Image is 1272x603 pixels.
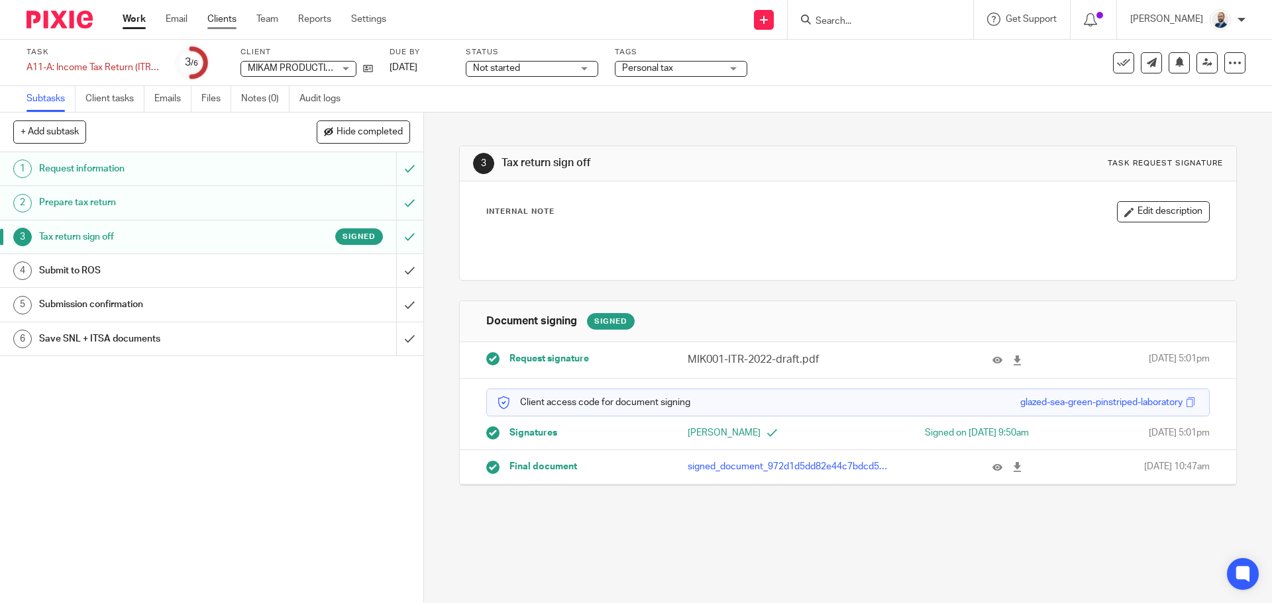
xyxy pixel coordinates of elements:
[13,261,32,280] div: 4
[13,120,86,143] button: + Add subtask
[390,47,449,58] label: Due by
[13,160,32,178] div: 1
[256,13,278,26] a: Team
[1149,352,1210,367] span: [DATE] 5:01pm
[869,426,1029,440] div: Signed on [DATE] 9:50am
[13,228,32,246] div: 3
[85,86,144,112] a: Client tasks
[1130,13,1203,26] p: [PERSON_NAME]
[13,194,32,212] div: 2
[351,13,386,26] a: Settings
[473,153,494,174] div: 3
[39,295,268,314] h1: Submission confirmation
[39,227,268,247] h1: Tax return sign off
[248,64,421,73] span: MIKAM PRODUCTIONS IRELAND LIMITED
[473,64,520,73] span: Not started
[123,13,146,26] a: Work
[317,120,410,143] button: Hide completed
[191,60,198,67] small: /6
[1020,396,1183,409] div: glazed-sea-green-pinstriped-laboratory
[486,314,577,328] h1: Document signing
[13,296,32,314] div: 5
[688,460,888,473] p: signed_document_972d1d5dd82e44c7bdcd51678a17666e.pdf
[166,13,187,26] a: Email
[39,193,268,212] h1: Prepare tax return
[39,261,268,281] h1: Submit to ROS
[502,156,876,170] h1: Tax return sign off
[466,47,598,58] label: Status
[1108,158,1223,169] div: Task request signature
[26,47,159,58] label: Task
[1210,9,1231,30] img: Mark%20LI%20profiler.png
[509,460,577,473] span: Final document
[497,396,690,409] p: Client access code for document signing
[486,207,555,217] p: Internal Note
[185,55,198,70] div: 3
[201,86,231,112] a: Files
[154,86,191,112] a: Emails
[390,63,417,72] span: [DATE]
[1117,201,1210,222] button: Edit description
[299,86,350,112] a: Audit logs
[26,61,159,74] div: A11-A: Income Tax Return (ITR) 2022
[207,13,237,26] a: Clients
[622,64,673,73] span: Personal tax
[509,426,557,440] span: Signatures
[26,86,76,112] a: Subtasks
[241,86,290,112] a: Notes (0)
[814,16,933,28] input: Search
[39,329,268,349] h1: Save SNL + ITSA documents
[343,231,376,242] span: Signed
[615,47,747,58] label: Tags
[509,352,589,365] span: Request signature
[1006,15,1057,24] span: Get Support
[1149,426,1210,440] span: [DATE] 5:01pm
[688,426,848,440] p: [PERSON_NAME]
[337,127,403,138] span: Hide completed
[39,159,268,179] h1: Request information
[240,47,373,58] label: Client
[13,330,32,348] div: 6
[26,11,93,28] img: Pixie
[1144,460,1210,473] span: [DATE] 10:47am
[587,313,635,330] div: Signed
[688,352,888,367] p: MIK001-ITR-2022-draft.pdf
[298,13,331,26] a: Reports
